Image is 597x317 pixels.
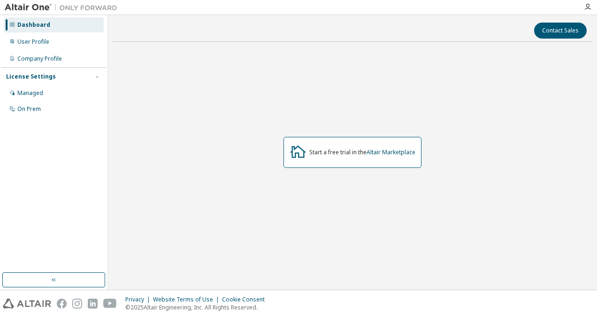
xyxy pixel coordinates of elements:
[57,299,67,309] img: facebook.svg
[17,21,50,29] div: Dashboard
[309,149,415,156] div: Start a free trial in the
[17,105,41,113] div: On Prem
[5,3,122,12] img: Altair One
[367,148,415,156] a: Altair Marketplace
[103,299,117,309] img: youtube.svg
[17,89,43,97] div: Managed
[88,299,98,309] img: linkedin.svg
[6,73,56,80] div: License Settings
[534,23,587,39] button: Contact Sales
[17,38,49,46] div: User Profile
[222,296,270,303] div: Cookie Consent
[17,55,62,63] div: Company Profile
[125,296,153,303] div: Privacy
[153,296,222,303] div: Website Terms of Use
[125,303,270,311] p: © 2025 Altair Engineering, Inc. All Rights Reserved.
[72,299,82,309] img: instagram.svg
[3,299,51,309] img: altair_logo.svg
